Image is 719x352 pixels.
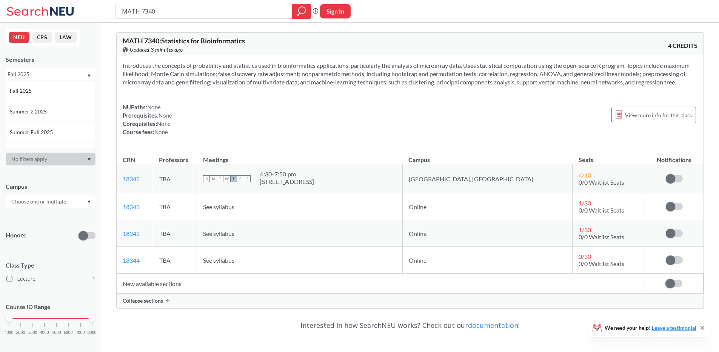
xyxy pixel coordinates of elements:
[123,297,163,304] span: Collapse sections
[402,220,573,247] td: Online
[203,175,210,182] span: S
[668,41,697,50] span: 4 CREDITS
[87,200,91,204] svg: Dropdown arrow
[55,32,77,43] button: LAW
[153,247,197,274] td: TBA
[6,303,95,311] p: Course ID Range
[153,220,197,247] td: TBA
[579,260,624,267] span: 0/0 Waitlist Seats
[40,331,49,335] span: 4000
[8,197,71,206] input: Choose one or multiple
[605,325,696,331] span: We need your help!
[87,158,91,161] svg: Dropdown arrow
[579,171,591,179] span: 4 / 10
[116,314,704,336] div: Interested in how SearchNEU works? Check out our
[402,148,573,164] th: Campus
[579,199,591,207] span: 1 / 30
[297,6,306,17] svg: magnifying glass
[402,247,573,274] td: Online
[203,230,234,237] span: See syllabus
[579,207,624,214] span: 0/0 Waitlist Seats
[16,331,25,335] span: 2000
[579,233,624,240] span: 0/0 Waitlist Seats
[292,4,311,19] div: magnifying glass
[6,231,26,240] p: Honors
[147,104,161,110] span: None
[579,253,591,260] span: 0 / 30
[123,257,140,264] a: 18344
[88,331,97,335] span: 8000
[154,129,168,135] span: None
[123,61,697,86] section: Introduces the concepts of probability and statistics used in bioinformatics applications, partic...
[28,331,37,335] span: 3000
[6,68,95,80] div: Fall 2025Dropdown arrowFall 2025Summer 2 2025Summer Full 2025Summer 1 2025Spring 2025Fall 2024Sum...
[32,32,52,43] button: CPS
[625,110,692,120] span: View more info for this class
[123,37,245,45] span: MATH 7340 : Statistics for Bioinformatics
[230,175,237,182] span: T
[237,175,244,182] span: F
[9,32,29,43] button: NEU
[8,70,86,78] div: Fall 2025
[10,107,48,116] span: Summer 2 2025
[6,153,95,165] div: Dropdown arrow
[203,203,234,210] span: See syllabus
[123,103,172,136] div: NUPaths: Prerequisites: Corequisites: Course fees:
[123,230,140,237] a: 18342
[6,195,95,208] div: Dropdown arrow
[157,120,171,127] span: None
[260,178,314,185] div: [STREET_ADDRESS]
[652,324,696,331] a: Leave a testimonial
[10,87,33,95] span: Fall 2025
[6,55,95,64] div: Semesters
[159,112,172,119] span: None
[117,274,645,294] td: New available sections
[6,274,95,284] label: Lecture
[645,148,703,164] th: Notifications
[130,46,183,54] span: Updated 3 minutes ago
[123,156,135,164] div: CRN
[244,175,251,182] span: S
[210,175,217,182] span: M
[87,73,91,77] svg: Dropdown arrow
[153,164,197,193] td: TBA
[223,175,230,182] span: W
[579,226,591,233] span: 1 / 30
[64,331,73,335] span: 6000
[117,294,704,308] div: Collapse sections
[573,148,645,164] th: Seats
[402,164,573,193] td: [GEOGRAPHIC_DATA], [GEOGRAPHIC_DATA]
[10,128,54,136] span: Summer Full 2025
[153,148,197,164] th: Professors
[76,331,85,335] span: 7000
[197,148,402,164] th: Meetings
[6,261,95,269] span: Class Type
[153,193,197,220] td: TBA
[6,182,95,191] div: Campus
[579,179,624,186] span: 0/0 Waitlist Seats
[123,175,140,182] a: 18345
[92,275,95,283] span: 1
[121,5,287,18] input: Class, professor, course number, "phrase"
[217,175,223,182] span: T
[468,321,520,330] a: documentation!
[260,170,314,178] div: 4:30 - 7:50 pm
[123,203,140,210] a: 18343
[402,193,573,220] td: Online
[5,331,14,335] span: 1000
[52,331,61,335] span: 5000
[203,257,234,264] span: See syllabus
[320,4,351,18] button: Sign In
